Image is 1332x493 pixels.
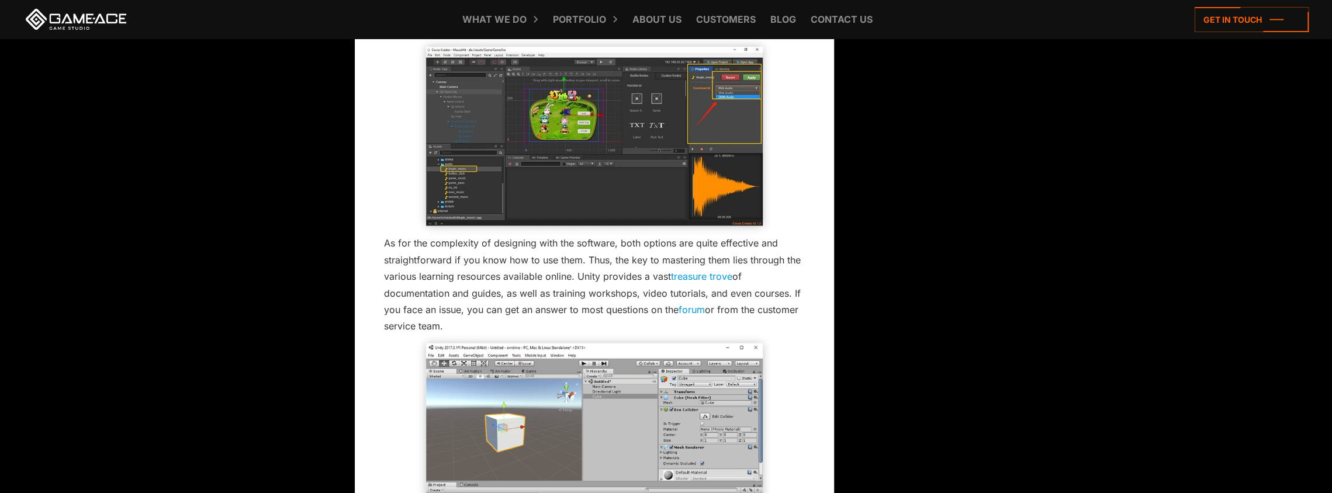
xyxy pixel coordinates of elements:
p: As for the complexity of designing with the software, both options are quite effective and straig... [384,234,805,334]
a: treasure trove [671,270,732,282]
a: Get in touch [1195,7,1309,32]
img: Cocos 2D-x [426,47,763,225]
a: forum [679,303,705,315]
